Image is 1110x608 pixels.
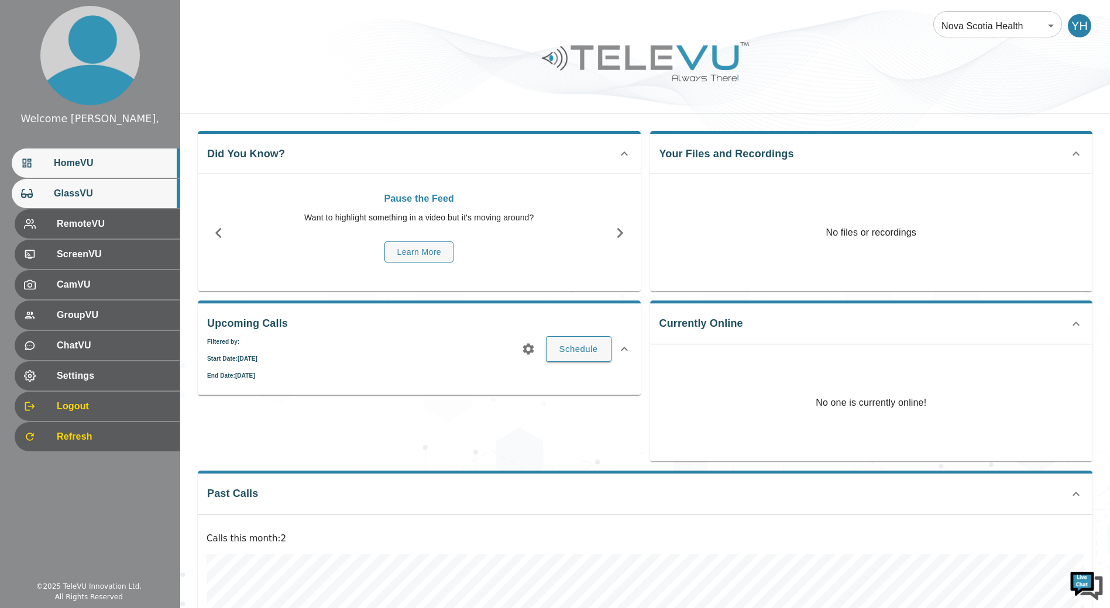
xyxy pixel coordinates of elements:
[54,186,170,201] span: GlassVU
[68,147,161,265] span: We're online!
[54,156,170,170] span: HomeVU
[15,361,180,391] div: Settings
[57,430,170,444] span: Refresh
[6,319,223,360] textarea: Type your message and hit 'Enter'
[57,247,170,261] span: ScreenVU
[57,399,170,413] span: Logout
[1068,14,1091,37] div: YH
[816,344,926,461] p: No one is currently online!
[12,179,180,208] div: GlassVU
[245,212,593,224] p: Want to highlight something in a video but it's moving around?
[57,369,170,383] span: Settings
[57,217,170,231] span: RemoteVU
[15,240,180,269] div: ScreenVU
[207,532,1084,545] p: Calls this month : 2
[933,9,1062,42] div: Nova Scotia Health
[20,54,49,84] img: d_736959983_company_1615157101543_736959983
[61,61,197,77] div: Chat with us now
[36,581,142,592] div: © 2025 TeleVU Innovation Ltd.
[57,308,170,322] span: GroupVU
[192,6,220,34] div: Minimize live chat window
[12,148,180,178] div: HomeVU
[57,278,170,292] span: CamVU
[15,300,180,330] div: GroupVU
[650,174,1093,291] p: No files or recordings
[245,192,593,206] p: Pause the Feed
[540,37,751,86] img: Logo
[15,270,180,299] div: CamVU
[15,209,180,239] div: RemoteVU
[15,422,180,451] div: Refresh
[15,392,180,421] div: Logout
[15,331,180,360] div: ChatVU
[1069,567,1104,602] img: Chat Widget
[40,6,140,105] img: profile.png
[384,241,453,263] button: Learn More
[546,336,611,362] button: Schedule
[20,111,159,126] div: Welcome [PERSON_NAME],
[55,592,123,602] div: All Rights Reserved
[57,338,170,353] span: ChatVU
